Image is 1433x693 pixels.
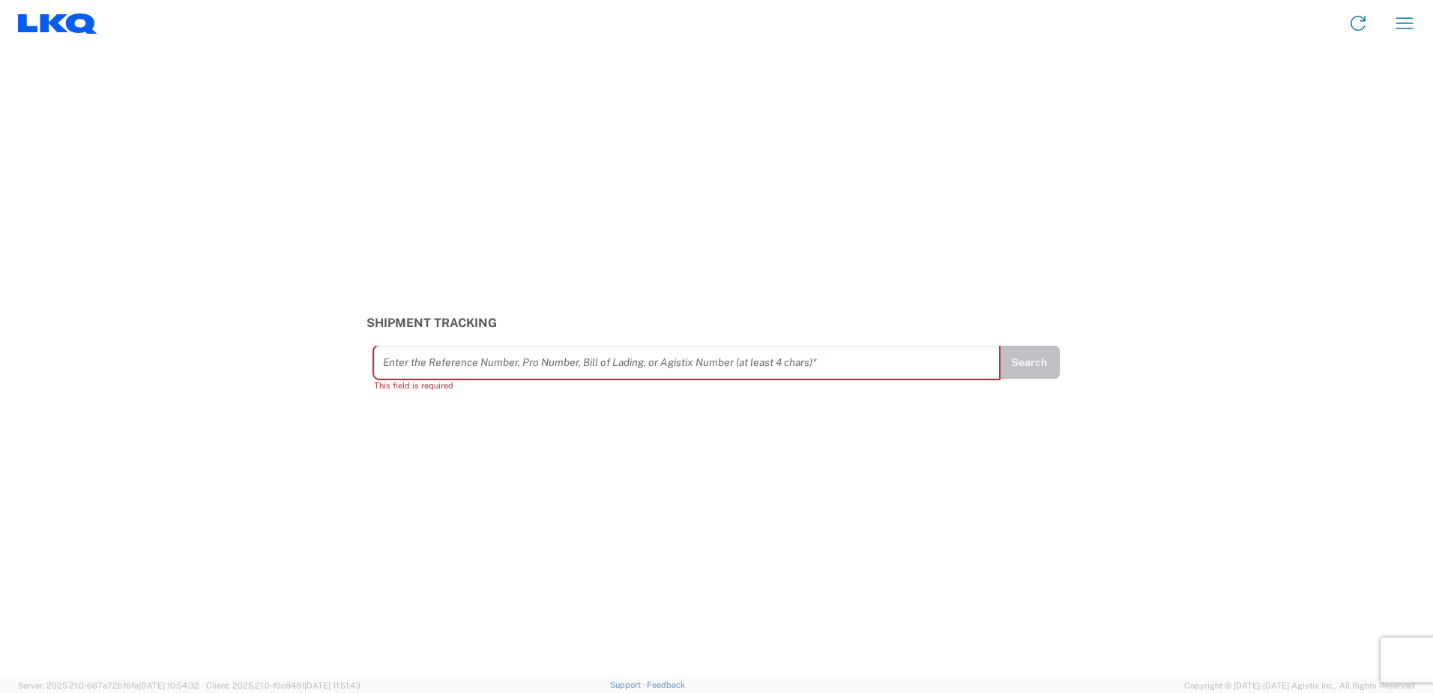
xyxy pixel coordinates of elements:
h3: Shipment Tracking [366,316,1067,330]
a: Support [610,680,648,689]
div: This field is required [374,379,999,392]
a: Feedback [647,680,685,689]
span: Copyright © [DATE]-[DATE] Agistix Inc., All Rights Reserved [1184,679,1415,692]
span: Client: 2025.21.0-f0c8481 [206,681,360,690]
span: Server: 2025.21.0-667a72bf6fa [18,681,199,690]
span: [DATE] 10:54:32 [139,681,199,690]
span: [DATE] 11:51:43 [304,681,360,690]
